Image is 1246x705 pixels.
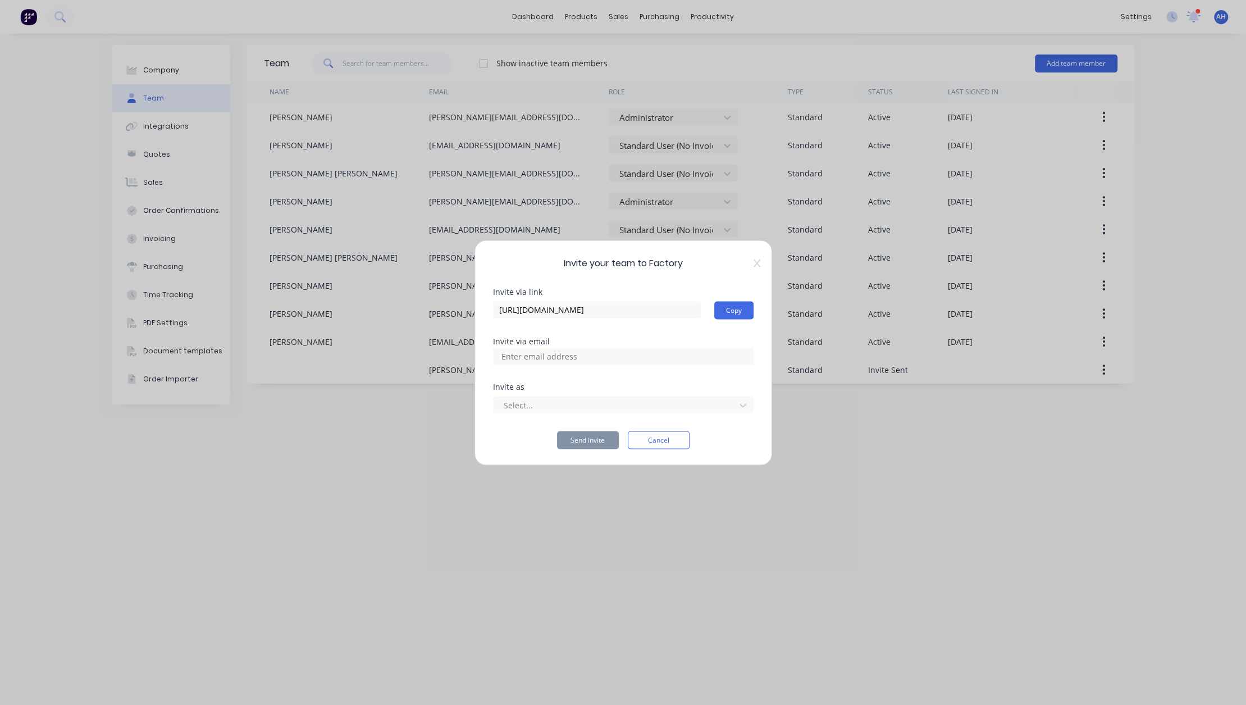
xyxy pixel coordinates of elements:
[714,301,754,319] button: Copy
[493,383,754,390] div: Invite as
[493,337,754,345] div: Invite via email
[628,431,690,449] button: Cancel
[495,348,608,365] input: Enter email address
[493,288,754,295] div: Invite via link
[557,431,619,449] button: Send invite
[493,256,754,270] span: Invite your team to Factory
